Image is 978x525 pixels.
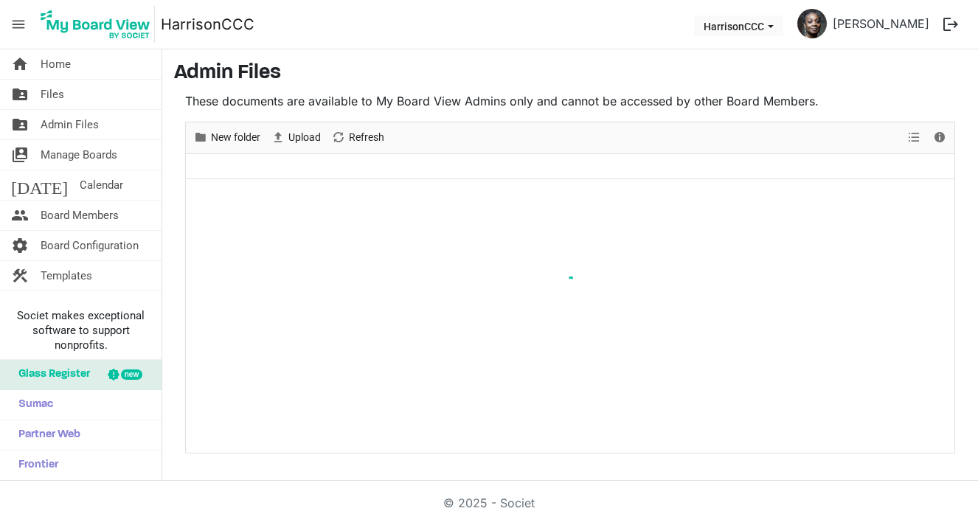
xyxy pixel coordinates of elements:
[161,10,254,39] a: HarrisonCCC
[7,308,155,352] span: Societ makes exceptional software to support nonprofits.
[11,140,29,170] span: switch_account
[41,231,139,260] span: Board Configuration
[827,9,935,38] a: [PERSON_NAME]
[11,170,68,200] span: [DATE]
[41,261,92,291] span: Templates
[11,390,53,420] span: Sumac
[11,201,29,230] span: people
[11,420,80,450] span: Partner Web
[41,201,119,230] span: Board Members
[443,496,535,510] a: © 2025 - Societ
[41,80,64,109] span: Files
[185,92,955,110] p: These documents are available to My Board View Admins only and cannot be accessed by other Board ...
[11,451,58,480] span: Frontier
[11,110,29,139] span: folder_shared
[11,80,29,109] span: folder_shared
[4,10,32,38] span: menu
[41,110,99,139] span: Admin Files
[36,6,155,43] img: My Board View Logo
[694,15,783,36] button: HarrisonCCC dropdownbutton
[121,369,142,380] div: new
[11,360,90,389] span: Glass Register
[174,61,966,86] h3: Admin Files
[797,9,827,38] img: o2l9I37sXmp7lyFHeWZvabxQQGq_iVrvTMyppcP1Xv2vbgHENJU8CsBktvnpMyWhSrZdRG8AlcUrKLfs6jWLuA_thumb.png
[80,170,123,200] span: Calendar
[41,140,117,170] span: Manage Boards
[41,49,71,79] span: Home
[36,6,161,43] a: My Board View Logo
[11,261,29,291] span: construction
[935,9,966,40] button: logout
[11,231,29,260] span: settings
[11,49,29,79] span: home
